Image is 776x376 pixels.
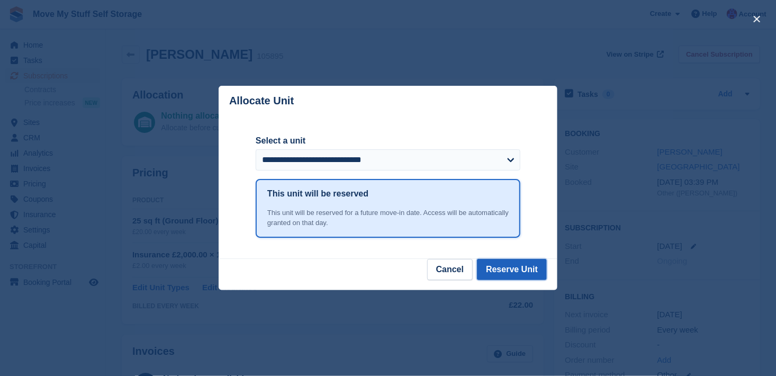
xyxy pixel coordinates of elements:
[267,187,368,200] h1: This unit will be reserved
[477,259,547,280] button: Reserve Unit
[748,11,765,28] button: close
[427,259,473,280] button: Cancel
[256,135,520,147] label: Select a unit
[267,208,509,228] div: This unit will be reserved for a future move-in date. Access will be automatically granted on tha...
[229,95,294,107] p: Allocate Unit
